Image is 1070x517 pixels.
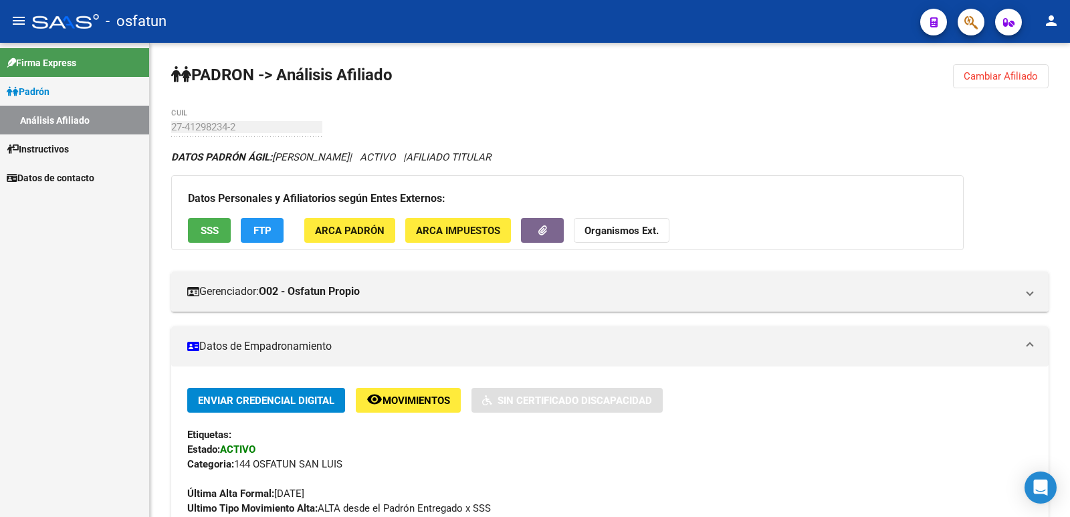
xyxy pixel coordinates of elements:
[187,458,234,470] strong: Categoria:
[416,225,500,237] span: ARCA Impuestos
[366,391,383,407] mat-icon: remove_red_eye
[171,66,393,84] strong: PADRON -> Análisis Afiliado
[187,339,1016,354] mat-panel-title: Datos de Empadronamiento
[220,443,255,455] strong: ACTIVO
[171,272,1049,312] mat-expansion-panel-header: Gerenciador:O02 - Osfatun Propio
[1025,472,1057,504] div: Open Intercom Messenger
[574,218,669,243] button: Organismos Ext.
[315,225,385,237] span: ARCA Padrón
[584,225,659,237] strong: Organismos Ext.
[171,151,272,163] strong: DATOS PADRÓN ÁGIL:
[7,142,69,157] span: Instructivos
[11,13,27,29] mat-icon: menu
[7,171,94,185] span: Datos de contacto
[304,218,395,243] button: ARCA Padrón
[259,284,360,299] strong: O02 - Osfatun Propio
[201,225,219,237] span: SSS
[964,70,1038,82] span: Cambiar Afiliado
[498,395,652,407] span: Sin Certificado Discapacidad
[405,218,511,243] button: ARCA Impuestos
[187,429,231,441] strong: Etiquetas:
[187,502,318,514] strong: Ultimo Tipo Movimiento Alta:
[198,395,334,407] span: Enviar Credencial Digital
[383,395,450,407] span: Movimientos
[187,388,345,413] button: Enviar Credencial Digital
[7,56,76,70] span: Firma Express
[106,7,167,36] span: - osfatun
[171,151,349,163] span: [PERSON_NAME]
[471,388,663,413] button: Sin Certificado Discapacidad
[253,225,272,237] span: FTP
[171,326,1049,367] mat-expansion-panel-header: Datos de Empadronamiento
[241,218,284,243] button: FTP
[187,457,1033,472] div: 144 OSFATUN SAN LUIS
[187,488,274,500] strong: Última Alta Formal:
[406,151,491,163] span: AFILIADO TITULAR
[187,488,304,500] span: [DATE]
[187,443,220,455] strong: Estado:
[171,151,491,163] i: | ACTIVO |
[1043,13,1059,29] mat-icon: person
[187,502,491,514] span: ALTA desde el Padrón Entregado x SSS
[953,64,1049,88] button: Cambiar Afiliado
[188,189,947,208] h3: Datos Personales y Afiliatorios según Entes Externos:
[187,284,1016,299] mat-panel-title: Gerenciador:
[188,218,231,243] button: SSS
[356,388,461,413] button: Movimientos
[7,84,49,99] span: Padrón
